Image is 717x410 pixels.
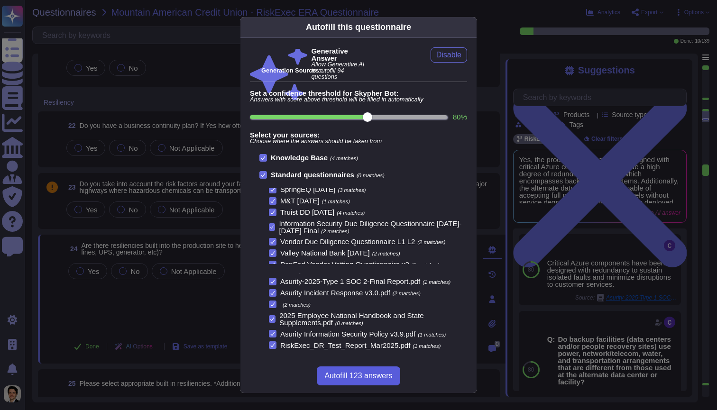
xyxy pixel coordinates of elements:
b: Knowledge Base [271,154,328,162]
button: Autofill 123 answers [317,366,400,385]
span: (1 matches) [280,261,458,274]
span: SpringEQ [DATE] [280,185,335,193]
span: Asurity Incident Response v3.0.pdf [280,289,390,297]
span: Asurity Information Security Policy v3.9.pdf [280,330,415,338]
span: (1 matches) [423,279,450,285]
b: Standard questionnaires [271,171,354,179]
span: (4 matches) [330,155,358,161]
span: Allow Generative AI to autofill 94 questions [311,62,368,80]
span: (1 matches) [418,332,446,337]
span: Valley National Bank [DATE] [280,249,370,257]
label: 80 % [453,113,467,120]
b: Generative Answer [311,47,368,62]
span: (2 matches) [393,291,421,296]
span: (2 matches) [372,251,400,256]
span: 2025 Employee National Handbook and State Supplements.pdf [279,311,423,327]
span: (1 matches) [412,262,440,268]
b: Generation Sources : [261,67,322,74]
div: Autofill this questionnaire [306,21,411,34]
b: Set a confidence threshold for Skypher Bot: [250,90,467,97]
span: Asurity-2025-Type 1 SOC 2-Final Report.pdf [280,277,420,285]
b: Select your sources: [250,131,467,138]
span: (0 matches) [357,173,385,178]
span: PenFed Vendor Vetting Questionnaire v2 [280,260,409,268]
span: (3 matches) [338,187,366,193]
span: (0 matches) [335,320,363,326]
span: (4 matches) [337,210,365,216]
span: Information Security Due Diligence Questionnaire [DATE]-[DATE] Final [279,219,461,235]
span: Autofill 123 answers [324,372,392,380]
span: (1 matches) [322,199,350,204]
span: Truist DD [DATE] [280,208,334,216]
span: Disable [436,51,461,59]
span: Choose where the answers should be taken from [250,138,467,145]
span: (2 matches) [417,239,445,245]
button: Disable [431,47,467,63]
span: RiskExec_DR_Test_Report_Mar2025.pdf [280,341,410,349]
span: (2 matches) [283,302,311,308]
span: M&T [DATE] [280,197,320,205]
span: (2 matches) [321,228,349,234]
span: Answers with score above threshold will be filled in automatically [250,97,467,103]
span: Vendor Due Diligence Questionnaire L1 L2 [280,237,415,246]
span: (1 matches) [413,343,441,349]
